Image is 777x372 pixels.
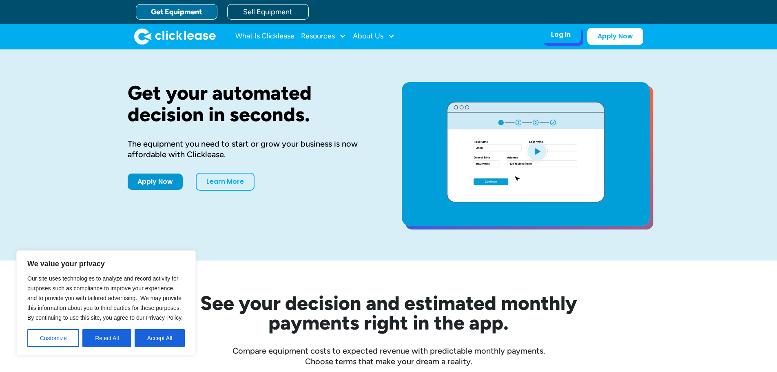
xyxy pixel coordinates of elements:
[136,4,217,20] a: Get Equipment
[134,28,216,45] a: home
[16,250,196,356] div: We value your privacy
[227,4,309,20] a: Sell Equipment
[128,82,376,125] h1: Get your automated decision in seconds.
[551,31,571,39] div: Log In
[160,293,617,332] h2: See your decision and estimated monthly payments right in the app.
[402,82,650,226] a: open lightbox
[235,28,294,45] a: What Is Clicklease
[134,28,216,45] img: Clicklease logo
[27,275,183,321] span: Our site uses technologies to analyze and record activity for purposes such as compliance to impr...
[301,28,346,45] div: Resources
[135,329,185,347] button: Accept All
[353,28,395,45] div: About Us
[526,140,548,163] img: Blue play button logo on a light blue circular background
[82,329,131,347] button: Reject All
[128,174,183,190] a: Apply Now
[27,329,79,347] button: Customize
[128,345,650,367] div: Compare equipment costs to expected revenue with predictable monthly payments. Choose terms that ...
[587,28,643,45] a: Apply Now
[196,173,255,191] a: Learn More
[27,259,185,269] p: We value your privacy
[128,138,376,160] div: The equipment you need to start or grow your business is now affordable with Clicklease.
